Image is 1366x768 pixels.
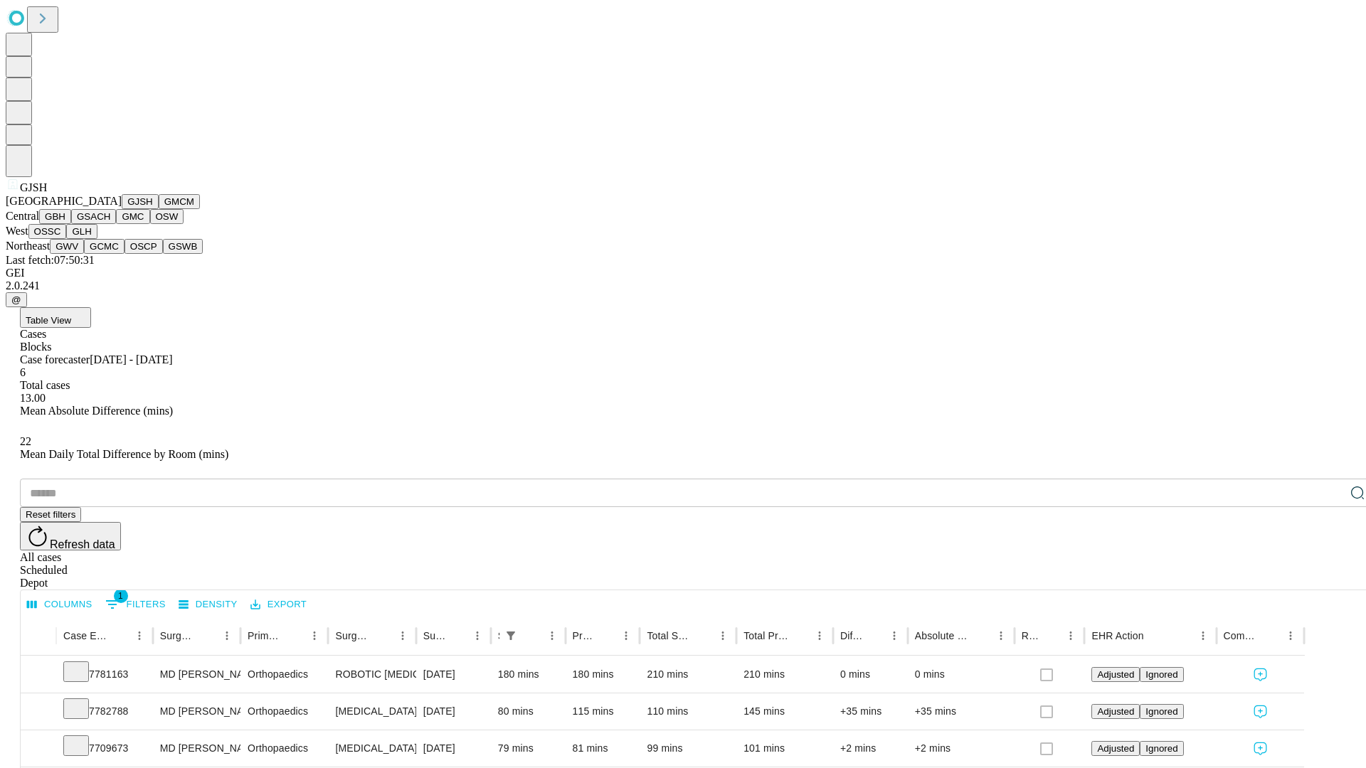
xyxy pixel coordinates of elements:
[810,626,830,646] button: Menu
[1145,669,1177,680] span: Ignored
[129,626,149,646] button: Menu
[573,693,633,730] div: 115 mins
[1140,704,1183,719] button: Ignored
[335,730,408,767] div: [MEDICAL_DATA] WITH [MEDICAL_DATA] REPAIR
[1091,741,1140,756] button: Adjusted
[915,730,1007,767] div: +2 mins
[335,656,408,693] div: ROBOTIC [MEDICAL_DATA] KNEE TOTAL
[423,656,484,693] div: [DATE]
[498,693,558,730] div: 80 mins
[160,730,233,767] div: MD [PERSON_NAME] [PERSON_NAME] Md
[335,630,371,641] div: Surgery Name
[423,730,484,767] div: [DATE]
[20,522,121,550] button: Refresh data
[743,656,826,693] div: 210 mins
[1041,626,1061,646] button: Sort
[915,656,1007,693] div: 0 mins
[840,630,863,641] div: Difference
[63,630,108,641] div: Case Epic Id
[160,693,233,730] div: MD [PERSON_NAME] [PERSON_NAME] Md
[71,209,116,224] button: GSACH
[160,630,196,641] div: Surgeon Name
[1091,667,1140,682] button: Adjusted
[1193,626,1213,646] button: Menu
[6,210,39,222] span: Central
[20,379,70,391] span: Total cases
[197,626,217,646] button: Sort
[884,626,904,646] button: Menu
[713,626,733,646] button: Menu
[743,693,826,730] div: 145 mins
[971,626,991,646] button: Sort
[616,626,636,646] button: Menu
[159,194,200,209] button: GMCM
[647,656,729,693] div: 210 mins
[596,626,616,646] button: Sort
[20,448,228,460] span: Mean Daily Total Difference by Room (mins)
[6,225,28,237] span: West
[423,630,446,641] div: Surgery Date
[498,656,558,693] div: 180 mins
[248,730,321,767] div: Orthopaedics
[217,626,237,646] button: Menu
[6,267,1360,279] div: GEI
[1061,626,1081,646] button: Menu
[448,626,467,646] button: Sort
[28,737,49,762] button: Expand
[63,693,146,730] div: 7782788
[864,626,884,646] button: Sort
[6,292,27,307] button: @
[467,626,487,646] button: Menu
[6,254,95,266] span: Last fetch: 07:50:31
[305,626,324,646] button: Menu
[542,626,562,646] button: Menu
[20,507,81,522] button: Reset filters
[1140,667,1183,682] button: Ignored
[1091,630,1143,641] div: EHR Action
[175,594,241,616] button: Density
[6,240,50,252] span: Northeast
[840,693,901,730] div: +35 mins
[840,656,901,693] div: 0 mins
[1091,704,1140,719] button: Adjusted
[1145,626,1165,646] button: Sort
[498,630,499,641] div: Scheduled In Room Duration
[743,630,788,641] div: Total Predicted Duration
[39,209,71,224] button: GBH
[743,730,826,767] div: 101 mins
[28,700,49,725] button: Expand
[26,315,71,326] span: Table View
[840,730,901,767] div: +2 mins
[1281,626,1301,646] button: Menu
[1097,706,1134,717] span: Adjusted
[11,294,21,305] span: @
[915,630,970,641] div: Absolute Difference
[110,626,129,646] button: Sort
[423,693,484,730] div: [DATE]
[498,730,558,767] div: 79 mins
[6,195,122,207] span: [GEOGRAPHIC_DATA]
[522,626,542,646] button: Sort
[393,626,413,646] button: Menu
[20,366,26,378] span: 6
[647,630,692,641] div: Total Scheduled Duration
[501,626,521,646] button: Show filters
[573,656,633,693] div: 180 mins
[647,730,729,767] div: 99 mins
[915,693,1007,730] div: +35 mins
[160,656,233,693] div: MD [PERSON_NAME] [PERSON_NAME] Md
[23,594,96,616] button: Select columns
[20,307,91,328] button: Table View
[790,626,810,646] button: Sort
[1097,743,1134,754] span: Adjusted
[248,656,321,693] div: Orthopaedics
[28,663,49,688] button: Expand
[6,279,1360,292] div: 2.0.241
[66,224,97,239] button: GLH
[114,589,128,603] span: 1
[1224,630,1259,641] div: Comments
[102,593,169,616] button: Show filters
[1261,626,1281,646] button: Sort
[28,224,67,239] button: OSSC
[63,730,146,767] div: 7709673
